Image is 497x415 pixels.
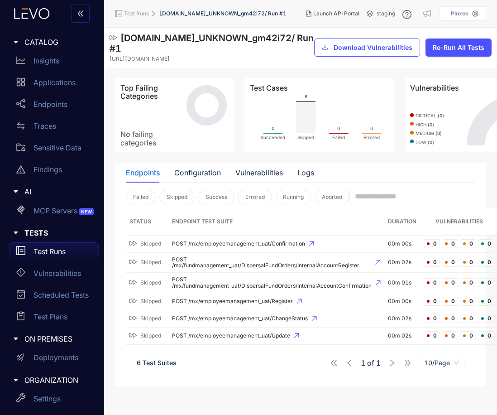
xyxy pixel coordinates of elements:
[313,10,359,17] span: Launch API Portal
[442,239,458,248] span: 0
[167,194,187,200] span: Skipped
[442,297,458,306] span: 0
[9,117,99,139] a: Traces
[168,208,384,236] th: Endpoint Test Suite
[174,169,221,177] div: Configuration
[140,315,161,322] span: Skipped
[333,135,345,140] tspan: Failed
[428,122,434,127] b: ( 0 )
[363,135,380,140] tspan: Errored
[424,356,459,370] span: 10/Page
[9,242,99,264] a: Test Runs
[120,84,180,101] span: Top Failing Categories
[13,377,19,383] span: caret-right
[235,169,283,177] div: Vulnerabilities
[33,78,76,87] p: Applications
[9,286,99,308] a: Scheduled Tests
[24,229,91,237] span: TESTS
[33,269,81,277] p: Vulnerabilities
[315,190,349,204] button: Aborted
[478,331,494,340] span: 0
[72,5,90,23] button: double-left
[33,313,67,321] p: Test Plans
[478,239,494,248] span: 0
[172,276,381,289] span: POST /mx/fundmanagement_uat/DispersalFundOrders/InternalAccountConfirmation
[442,278,458,287] span: 0
[33,353,78,362] p: Deployments
[9,160,99,182] a: Findings
[272,125,274,131] tspan: 0
[384,236,420,253] td: 00m 00s
[370,125,373,131] tspan: 0
[460,297,476,306] span: 0
[159,190,195,204] button: Skipped
[33,165,62,174] p: Findings
[442,314,458,323] span: 0
[9,202,99,223] a: MCP ServersNEW
[126,169,160,177] div: Endpoints
[314,39,420,57] button: downloadDownload Vulnerabilities
[384,293,420,310] td: 00m 00s
[5,371,99,390] div: ORGANIZATION
[424,239,440,248] span: 0
[13,39,19,45] span: caret-right
[438,113,444,118] b: ( 0 )
[245,194,265,200] span: Errored
[33,395,61,403] p: Settings
[110,33,314,54] span: [DOMAIN_NAME]_UNKNOWN_gm42i72 / Run # 1
[424,278,440,287] span: 0
[334,44,412,51] span: Download Vulnerabilities
[460,278,476,287] span: 0
[33,291,89,299] p: Scheduled Tests
[361,359,381,367] span: of
[322,44,328,51] span: download
[9,95,99,117] a: Endpoints
[33,207,96,215] p: MCP Servers
[442,258,458,267] span: 0
[198,190,234,204] button: Success
[126,208,168,236] th: Status
[478,258,494,267] span: 0
[460,314,476,323] span: 0
[451,10,468,17] p: Pluxee
[13,188,19,195] span: caret-right
[24,376,91,384] span: ORGANIZATION
[416,122,434,128] span: high
[305,94,307,99] tspan: 6
[460,258,476,267] span: 0
[172,333,381,339] span: POST /mx/employeemanagement_uat/Update
[24,188,91,196] span: AI
[9,139,99,160] a: Sensitive Data
[460,239,476,248] span: 0
[77,10,84,18] span: double-left
[435,130,442,136] b: ( 0 )
[172,315,381,322] span: POST /mx/employeemanagement_uat/ChangeStatus
[9,264,99,286] a: Vulnerabilities
[428,140,434,145] b: ( 0 )
[410,84,459,92] span: Vulnerabilities
[9,308,99,329] a: Test Plans
[140,241,161,247] span: Skipped
[384,328,420,345] td: 00m 02s
[16,165,25,174] span: warning
[9,349,99,371] a: Deployments
[424,258,440,267] span: 0
[137,359,177,367] span: 6 Test Suites
[424,297,440,306] span: 0
[24,38,91,46] span: CATALOG
[133,194,148,200] span: Failed
[140,280,161,286] span: Skipped
[110,56,170,62] span: [URL][DOMAIN_NAME]
[33,247,66,256] p: Test Runs
[5,33,99,52] div: CATALOG
[416,140,434,145] span: low
[425,39,492,57] button: Re-Run All Tests
[33,122,56,130] p: Traces
[24,335,91,343] span: ON PREMISES
[276,190,311,204] button: Running
[250,84,388,92] div: Test Cases
[126,190,156,204] button: Failed
[140,333,161,339] span: Skipped
[376,359,381,367] span: 1
[416,131,442,136] span: medium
